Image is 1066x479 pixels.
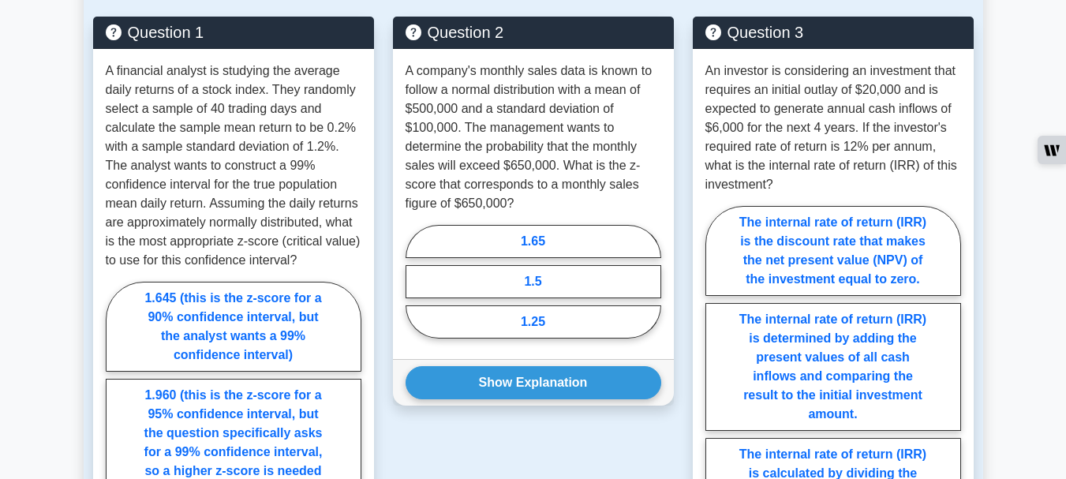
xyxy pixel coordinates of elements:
p: An investor is considering an investment that requires an initial outlay of $20,000 and is expect... [705,62,961,194]
h5: Question 3 [705,23,961,42]
label: 1.5 [406,265,661,298]
h5: Question 2 [406,23,661,42]
label: 1.645 (this is the z-score for a 90% confidence interval, but the analyst wants a 99% confidence ... [106,282,361,372]
h5: Question 1 [106,23,361,42]
label: The internal rate of return (IRR) is determined by adding the present values of all cash inflows ... [705,303,961,431]
label: 1.65 [406,225,661,258]
label: The internal rate of return (IRR) is the discount rate that makes the net present value (NPV) of ... [705,206,961,296]
p: A financial analyst is studying the average daily returns of a stock index. They randomly select ... [106,62,361,270]
p: A company's monthly sales data is known to follow a normal distribution with a mean of $500,000 a... [406,62,661,213]
label: 1.25 [406,305,661,339]
button: Show Explanation [406,366,661,399]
